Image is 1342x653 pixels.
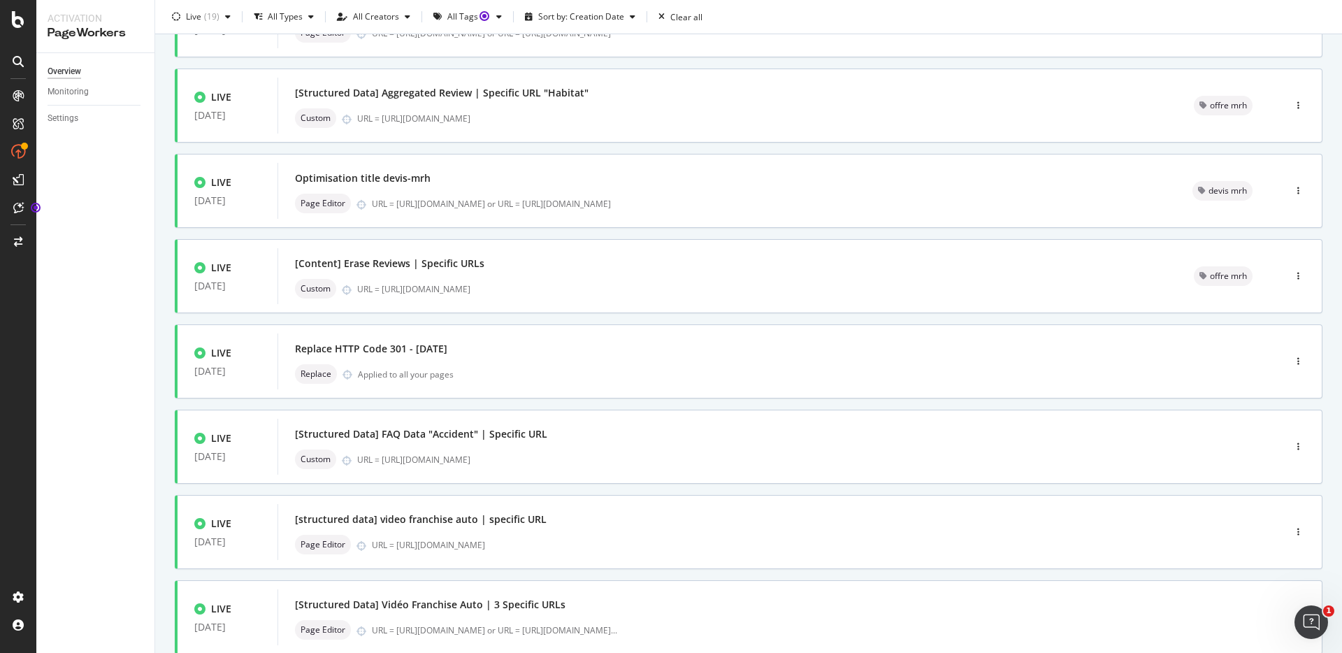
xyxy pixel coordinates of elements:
[211,346,231,360] div: LIVE
[301,29,345,37] span: Page Editor
[48,64,81,79] div: Overview
[295,342,447,356] div: Replace HTTP Code 301 - [DATE]
[611,624,617,636] span: ...
[295,257,484,271] div: [Content] Erase Reviews | Specific URLs
[295,279,336,299] div: neutral label
[1210,101,1247,110] span: offre mrh
[653,6,702,28] button: Clear all
[372,624,617,636] div: URL = [URL][DOMAIN_NAME] or URL = [URL][DOMAIN_NAME]
[357,454,1225,466] div: URL = [URL][DOMAIN_NAME]
[1294,605,1328,639] iframe: Intercom live chat
[194,24,261,36] div: [DATE]
[186,13,201,21] div: Live
[211,431,231,445] div: LIVE
[295,450,336,469] div: neutral label
[48,11,143,25] div: Activation
[211,517,231,531] div: LIVE
[538,13,624,21] div: Sort by: Creation Date
[301,114,331,122] span: Custom
[1194,96,1253,115] div: neutral label
[301,285,331,293] span: Custom
[1210,272,1247,280] span: offre mrh
[670,10,702,22] div: Clear all
[447,13,491,21] div: All Tags
[295,512,547,526] div: [structured data] video franchise auto | specific URL
[478,10,491,22] div: Tooltip anchor
[295,364,337,384] div: neutral label
[48,111,145,126] a: Settings
[48,85,145,99] a: Monitoring
[194,195,261,206] div: [DATE]
[301,540,345,549] span: Page Editor
[357,283,1160,295] div: URL = [URL][DOMAIN_NAME]
[331,6,416,28] button: All Creators
[204,13,219,21] div: ( 19 )
[301,626,345,634] span: Page Editor
[295,598,565,612] div: [Structured Data] Vidéo Franchise Auto | 3 Specific URLs
[372,539,1225,551] div: URL = [URL][DOMAIN_NAME]
[194,366,261,377] div: [DATE]
[295,194,351,213] div: neutral label
[519,6,641,28] button: Sort by: Creation Date
[357,113,1160,124] div: URL = [URL][DOMAIN_NAME]
[48,64,145,79] a: Overview
[211,90,231,104] div: LIVE
[295,108,336,128] div: neutral label
[301,199,345,208] span: Page Editor
[358,368,454,380] div: Applied to all your pages
[211,175,231,189] div: LIVE
[48,85,89,99] div: Monitoring
[301,370,331,378] span: Replace
[29,201,42,214] div: Tooltip anchor
[194,110,261,121] div: [DATE]
[211,261,231,275] div: LIVE
[295,171,431,185] div: Optimisation title devis-mrh
[295,620,351,640] div: neutral label
[1208,187,1247,195] span: devis mrh
[1192,181,1253,201] div: neutral label
[1194,266,1253,286] div: neutral label
[48,111,78,126] div: Settings
[211,602,231,616] div: LIVE
[166,6,236,28] button: Live(19)
[194,280,261,292] div: [DATE]
[353,13,399,21] div: All Creators
[295,86,589,100] div: [Structured Data] Aggregated Review | Specific URL "Habitat"
[194,536,261,547] div: [DATE]
[194,451,261,462] div: [DATE]
[295,427,547,441] div: [Structured Data] FAQ Data "Accident" | Specific URL
[295,535,351,554] div: neutral label
[268,13,303,21] div: All Types
[48,25,143,41] div: PageWorkers
[194,622,261,633] div: [DATE]
[428,6,507,28] button: All TagsTooltip anchor
[1323,605,1334,617] span: 1
[372,198,1159,210] div: URL = [URL][DOMAIN_NAME] or URL = [URL][DOMAIN_NAME]
[248,6,319,28] button: All Types
[301,455,331,464] span: Custom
